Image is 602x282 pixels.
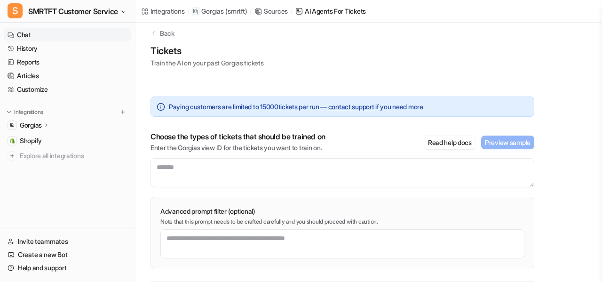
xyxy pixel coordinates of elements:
[4,149,131,162] a: Explore all integrations
[150,132,325,141] p: Choose the types of tickets that should be trained on
[169,102,423,112] span: Paying customers are limited to 15000 tickets per run — if you need more
[328,103,374,111] a: contact support
[4,261,131,274] a: Help and support
[4,107,46,117] button: Integrations
[14,108,43,116] p: Integrations
[160,207,524,216] p: Advanced prompt filter (optional)
[20,121,42,130] p: Gorgias
[291,7,293,16] span: /
[250,7,252,16] span: /
[160,218,524,226] p: Note that this prompt needs to be crafted carefully and you should proceed with caution.
[119,109,126,115] img: menu_add.svg
[20,148,127,163] span: Explore all integrations
[4,56,131,69] a: Reports
[4,42,131,55] a: History
[6,109,12,115] img: expand menu
[4,235,131,248] a: Invite teammates
[150,143,325,153] p: Enter the Gorgias view ID for the tickets you want to train on.
[295,6,366,16] a: AI Agents for tickets
[254,6,288,16] a: Sources
[150,58,264,68] p: Train the AI on your past Gorgias tickets
[141,6,185,16] a: Integrations
[150,6,185,16] div: Integrations
[481,136,534,149] button: Preview sample
[20,136,42,145] span: Shopify
[28,5,118,18] span: SMRTFT Customer Service
[9,138,15,144] img: Shopify
[225,7,247,16] p: ( smrtft )
[4,248,131,261] a: Create a new Bot
[8,3,23,18] span: S
[305,6,366,16] div: AI Agents for tickets
[4,28,131,41] a: Chat
[192,7,247,16] a: Gorgias(smrtft)
[4,69,131,82] a: Articles
[264,6,288,16] div: Sources
[150,44,264,58] h1: Tickets
[188,7,190,16] span: /
[4,83,131,96] a: Customize
[201,7,223,16] p: Gorgias
[8,151,17,161] img: explore all integrations
[4,134,131,147] a: ShopifyShopify
[424,136,475,149] button: Read help docs
[160,28,174,38] p: Back
[9,122,15,128] img: Gorgias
